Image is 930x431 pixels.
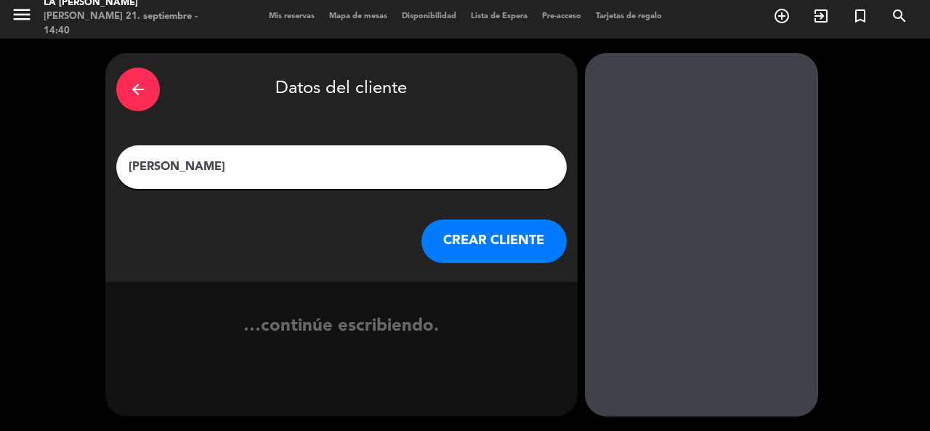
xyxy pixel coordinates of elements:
[464,12,535,20] span: Lista de Espera
[395,12,464,20] span: Disponibilidad
[812,7,830,25] i: exit_to_app
[589,12,669,20] span: Tarjetas de regalo
[773,7,790,25] i: add_circle_outline
[116,64,567,115] div: Datos del cliente
[852,7,869,25] i: turned_in_not
[129,81,147,98] i: arrow_back
[11,4,33,31] button: menu
[891,7,908,25] i: search
[105,313,578,367] div: …continúe escribiendo.
[44,9,222,38] div: [PERSON_NAME] 21. septiembre - 14:40
[11,4,33,25] i: menu
[127,157,556,177] input: Escriba nombre, correo electrónico o número de teléfono...
[262,12,322,20] span: Mis reservas
[535,12,589,20] span: Pre-acceso
[421,219,567,263] button: CREAR CLIENTE
[322,12,395,20] span: Mapa de mesas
